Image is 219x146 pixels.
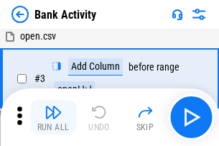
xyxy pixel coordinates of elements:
[172,9,183,20] img: Support
[11,6,29,23] img: Back
[157,62,180,73] div: range
[55,81,95,99] div: open!J:J
[45,104,62,121] img: Run All
[34,8,96,22] div: Bank Activity
[136,104,154,121] img: Skip
[122,100,168,134] button: Skip
[136,123,154,132] div: Skip
[68,58,123,76] div: Add Column
[190,6,208,23] img: Settings menu
[180,106,202,129] img: Main button
[20,30,56,42] span: open.csv
[37,123,70,132] div: Run All
[129,62,154,73] div: before
[34,73,45,84] span: # 3
[30,100,76,134] button: Run All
